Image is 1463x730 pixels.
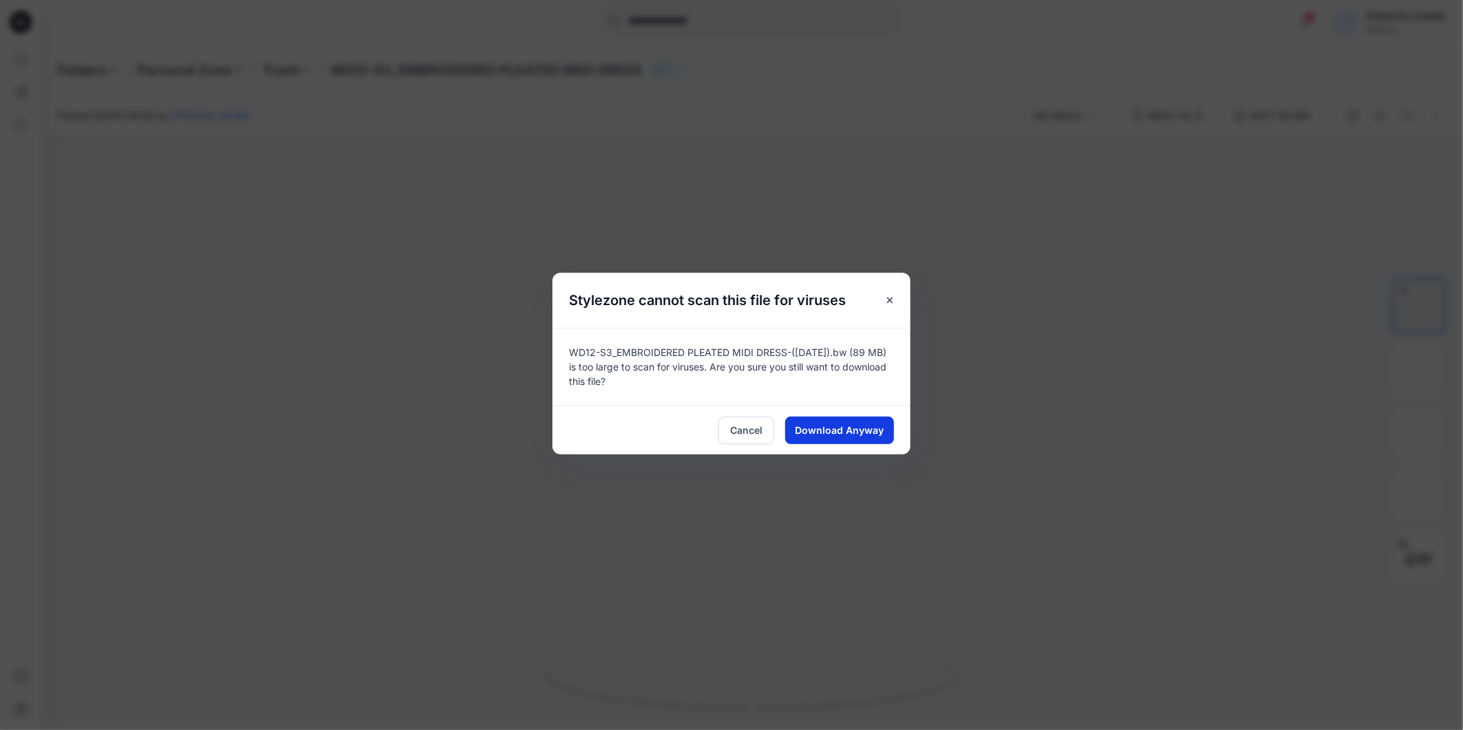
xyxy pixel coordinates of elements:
[878,288,902,313] button: Close
[552,328,911,405] div: WD12-S3_EMBROIDERED PLEATED MIDI DRESS-([DATE]).bw (89 MB) is too large to scan for viruses. Are ...
[785,417,894,444] button: Download Anyway
[552,273,862,328] h5: Stylezone cannot scan this file for viruses
[796,423,884,437] span: Download Anyway
[718,417,774,444] button: Cancel
[730,423,762,437] span: Cancel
